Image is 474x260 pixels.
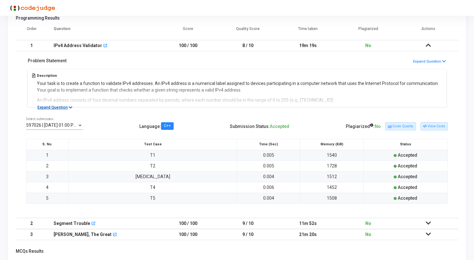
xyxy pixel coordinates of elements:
button: View Code [420,122,448,130]
td: 1 [26,150,69,160]
td: 9 / 10 [218,218,278,229]
p: Your task is to create a function to validate IPv4 addresses. An IPv4 address is a numerical labe... [37,80,442,94]
td: 9 / 10 [218,229,278,240]
h5: Programming Results [16,15,458,21]
button: Code Quality [385,122,416,130]
th: Quality Score [218,22,278,40]
div: Segment Trouble [54,218,90,229]
td: T4 [68,182,237,193]
div: [PERSON_NAME], The Great [54,229,112,240]
td: 8 / 10 [218,40,278,51]
span: No [375,124,381,129]
mat-icon: open_in_new [91,222,95,226]
th: S. No. [26,139,69,150]
th: Time (Sec) [237,139,300,150]
span: Accepted [398,196,417,201]
th: Status [363,139,448,150]
td: 1728 [300,160,364,171]
button: Expand Question [413,59,446,65]
td: 19m 19s [278,40,338,51]
td: T1 [68,150,237,160]
td: 11m 52s [278,218,338,229]
span: Accepted [270,124,289,129]
td: 0.004 [237,171,300,182]
span: Accepted [398,163,417,168]
td: 4 [26,182,69,193]
th: Test Case [68,139,237,150]
span: Accepted [398,174,417,179]
td: 0.006 [237,182,300,193]
td: 0.004 [237,193,300,203]
td: 2 [26,160,69,171]
td: 3 [16,229,47,240]
td: T2 [68,160,237,171]
div: Plagiarized : [346,121,381,132]
td: 100 / 100 [158,229,218,240]
td: 2 [16,218,47,229]
button: Expand Question [34,104,76,111]
img: logo [8,2,55,14]
div: C++ [164,124,171,128]
mat-icon: open_in_new [103,44,107,48]
td: T5 [68,193,237,203]
th: Time taken [278,22,338,40]
th: Actions [398,22,458,40]
div: Submission Status: [230,121,289,132]
td: 5 [26,193,69,203]
th: Plagiarized [338,22,398,40]
mat-icon: open_in_new [113,233,117,237]
div: Language : [139,121,174,132]
h5: Problem Statement [28,58,66,63]
span: 597026 | [DATE] 01:00 PM IST (Best) P [26,123,102,128]
span: No [365,221,371,226]
th: Order [16,22,47,40]
td: 100 / 100 [158,40,218,51]
td: 1 [16,40,47,51]
h5: MCQs Results [16,249,458,254]
td: 1508 [300,193,364,203]
td: 1452 [300,182,364,193]
div: IPv4 Address Validator [54,40,102,51]
th: Memory (KiB) [300,139,364,150]
td: 0.005 [237,150,300,160]
span: No [365,232,371,237]
th: Score [158,22,218,40]
td: 1540 [300,150,364,160]
td: 3 [26,171,69,182]
td: 100 / 100 [158,218,218,229]
td: 21m 20s [278,229,338,240]
th: Question [47,22,158,40]
td: 1512 [300,171,364,182]
td: 0.005 [237,160,300,171]
span: Accepted [398,185,417,190]
span: Accepted [398,153,417,158]
h5: Description [37,74,442,78]
td: [MEDICAL_DATA] [68,171,237,182]
span: No [365,43,371,48]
